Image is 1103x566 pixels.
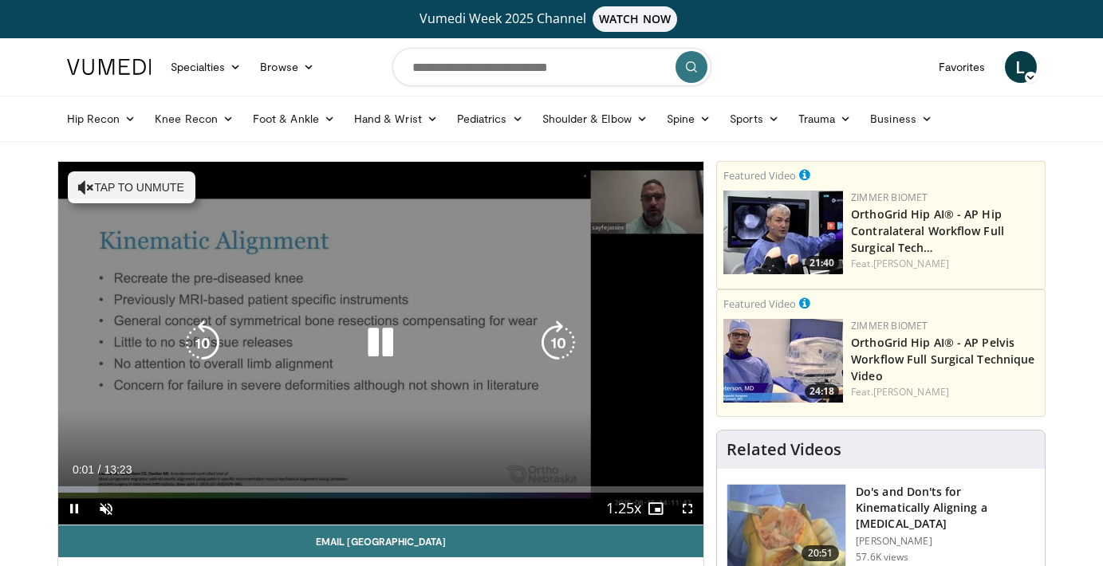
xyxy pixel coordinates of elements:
a: Business [861,103,942,135]
a: Trauma [789,103,861,135]
button: Enable picture-in-picture mode [640,493,672,525]
input: Search topics, interventions [392,48,711,86]
img: c80c1d29-5d08-4b57-b833-2b3295cd5297.150x105_q85_crop-smart_upscale.jpg [723,319,843,403]
a: Zimmer Biomet [851,191,928,204]
a: [PERSON_NAME] [873,385,949,399]
button: Pause [58,493,90,525]
a: Knee Recon [145,103,243,135]
p: [PERSON_NAME] [856,535,1035,548]
a: Zimmer Biomet [851,319,928,332]
a: Favorites [929,51,995,83]
span: 21:40 [805,256,839,270]
small: Featured Video [723,168,796,183]
a: 21:40 [723,191,843,274]
a: Sports [720,103,789,135]
button: Fullscreen [672,493,703,525]
span: 20:51 [802,545,840,561]
a: Foot & Ankle [243,103,345,135]
span: 24:18 [805,384,839,399]
button: Playback Rate [608,493,640,525]
img: 96a9cbbb-25ee-4404-ab87-b32d60616ad7.150x105_q85_crop-smart_upscale.jpg [723,191,843,274]
video-js: Video Player [58,162,704,525]
small: Featured Video [723,297,796,311]
a: Email [GEOGRAPHIC_DATA] [58,525,704,557]
a: [PERSON_NAME] [873,257,949,270]
div: Feat. [851,257,1038,271]
a: Hip Recon [57,103,146,135]
a: Hand & Wrist [345,103,447,135]
div: Progress Bar [58,486,704,493]
span: WATCH NOW [593,6,677,32]
span: 13:23 [104,463,132,476]
p: 57.6K views [856,551,908,564]
a: OrthoGrid Hip AI® - AP Pelvis Workflow Full Surgical Technique Video [851,335,1034,383]
a: Pediatrics [447,103,533,135]
a: Vumedi Week 2025 ChannelWATCH NOW [69,6,1034,32]
button: Unmute [90,493,122,525]
a: OrthoGrid Hip AI® - AP Hip Contralateral Workflow Full Surgical Tech… [851,206,1004,255]
a: L [1005,51,1037,83]
a: 24:18 [723,319,843,403]
a: Spine [657,103,720,135]
a: Browse [250,51,324,83]
span: 0:01 [73,463,94,476]
a: Shoulder & Elbow [533,103,657,135]
a: Specialties [161,51,251,83]
span: / [98,463,101,476]
h4: Related Videos [727,440,841,459]
button: Tap to unmute [68,171,195,203]
img: VuMedi Logo [67,59,152,75]
h3: Do's and Don'ts for Kinematically Aligning a [MEDICAL_DATA] [856,484,1035,532]
div: Feat. [851,385,1038,399]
